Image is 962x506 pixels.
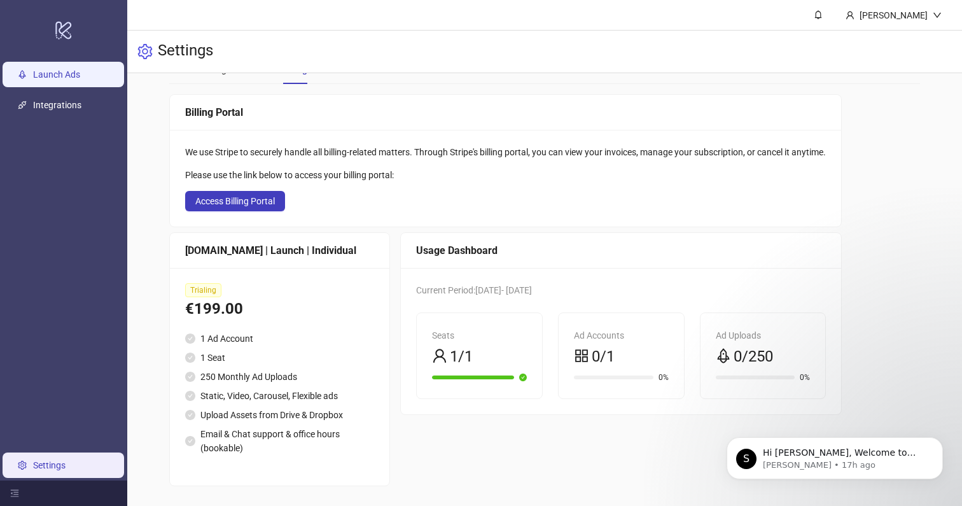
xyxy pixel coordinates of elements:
[814,10,823,19] span: bell
[185,334,195,344] span: check-circle
[33,69,80,80] a: Launch Ads
[854,8,933,22] div: [PERSON_NAME]
[185,297,374,321] div: €199.00
[416,285,532,295] span: Current Period: [DATE] - [DATE]
[185,283,221,297] span: Trialing
[519,374,527,381] span: check-circle
[659,374,669,381] span: 0%
[185,370,374,384] li: 250 Monthly Ad Uploads
[416,242,826,258] div: Usage Dashboard
[185,436,195,446] span: check-circle
[185,145,826,159] div: We use Stripe to securely handle all billing-related matters. Through Stripe's billing portal, yo...
[33,100,81,110] a: Integrations
[185,408,374,422] li: Upload Assets from Drive & Dropbox
[185,372,195,382] span: check-circle
[592,345,615,369] span: 0/1
[185,353,195,363] span: check-circle
[716,328,811,342] div: Ad Uploads
[716,348,731,363] span: rocket
[185,104,826,120] div: Billing Portal
[574,328,669,342] div: Ad Accounts
[195,196,275,206] span: Access Billing Portal
[10,489,19,498] span: menu-fold
[185,391,195,401] span: check-circle
[933,11,942,20] span: down
[137,44,153,59] span: setting
[185,410,195,420] span: check-circle
[185,389,374,403] li: Static, Video, Carousel, Flexible ads
[708,411,962,500] iframe: Intercom notifications message
[574,348,589,363] span: appstore
[432,348,447,363] span: user
[185,168,826,182] div: Please use the link below to access your billing portal:
[432,328,527,342] div: Seats
[185,332,374,346] li: 1 Ad Account
[734,345,773,369] span: 0/250
[185,351,374,365] li: 1 Seat
[450,345,473,369] span: 1/1
[185,427,374,455] li: Email & Chat support & office hours (bookable)
[158,41,213,62] h3: Settings
[33,460,66,470] a: Settings
[800,374,810,381] span: 0%
[185,242,374,258] div: [DOMAIN_NAME] | Launch | Individual
[846,11,854,20] span: user
[185,191,285,211] button: Access Billing Portal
